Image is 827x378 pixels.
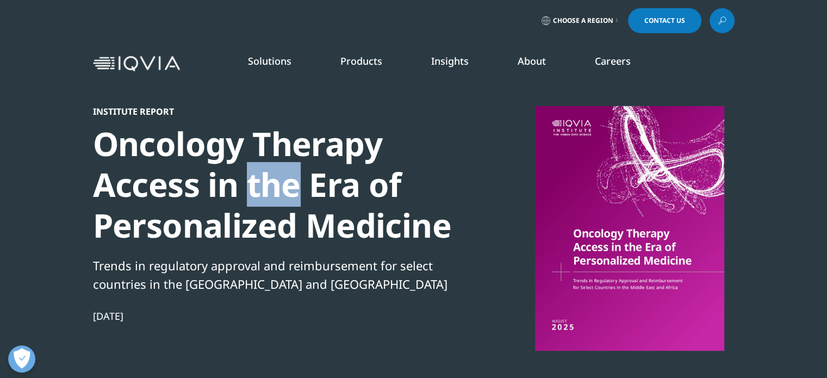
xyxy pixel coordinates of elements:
[518,54,546,67] a: About
[8,345,35,373] button: Abrir preferencias
[431,54,469,67] a: Insights
[93,106,466,117] div: Institute Report
[93,123,466,246] div: Oncology Therapy Access in the Era of Personalized Medicine
[628,8,701,33] a: Contact Us
[340,54,382,67] a: Products
[93,309,466,323] div: [DATE]
[93,56,180,72] img: IQVIA Healthcare Information Technology and Pharma Clinical Research Company
[248,54,291,67] a: Solutions
[93,256,466,293] div: Trends in regulatory approval and reimbursement for select countries in the [GEOGRAPHIC_DATA] and...
[644,17,685,24] span: Contact Us
[184,38,735,89] nav: Primary
[553,16,613,25] span: Choose a Region
[595,54,631,67] a: Careers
